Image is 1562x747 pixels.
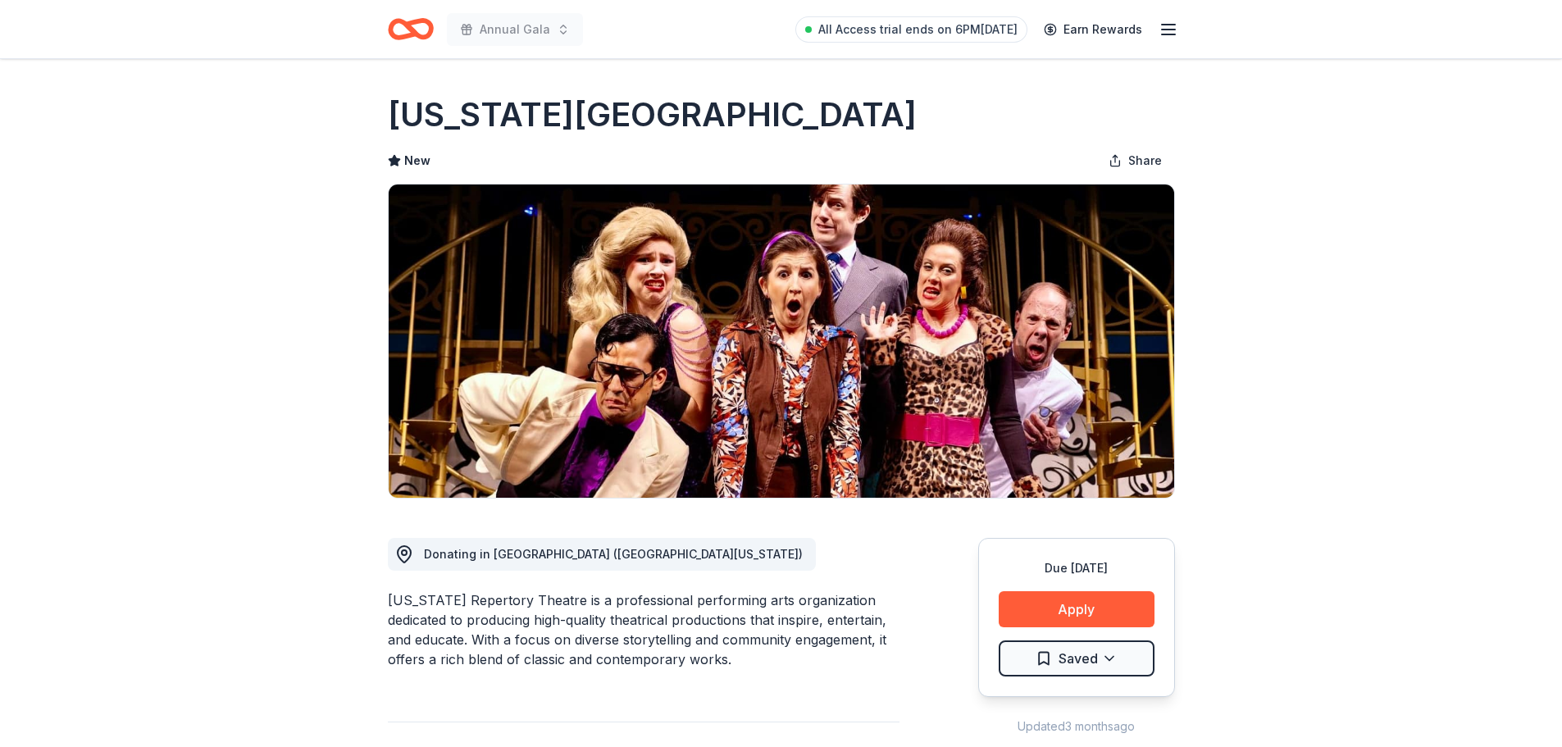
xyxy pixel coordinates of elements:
a: All Access trial ends on 6PM[DATE] [795,16,1027,43]
span: Annual Gala [480,20,550,39]
a: Home [388,10,434,48]
button: Annual Gala [447,13,583,46]
a: Earn Rewards [1034,15,1152,44]
button: Apply [999,591,1154,627]
div: Due [DATE] [999,558,1154,578]
div: Updated 3 months ago [978,717,1175,736]
span: New [404,151,430,171]
span: Share [1128,151,1162,171]
h1: [US_STATE][GEOGRAPHIC_DATA] [388,92,917,138]
div: [US_STATE] Repertory Theatre is a professional performing arts organization dedicated to producin... [388,590,899,669]
span: All Access trial ends on 6PM[DATE] [818,20,1018,39]
button: Saved [999,640,1154,676]
button: Share [1095,144,1175,177]
span: Saved [1059,648,1098,669]
img: Image for Florida Repertory Theatre [389,184,1174,498]
span: Donating in [GEOGRAPHIC_DATA] ([GEOGRAPHIC_DATA][US_STATE]) [424,547,803,561]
